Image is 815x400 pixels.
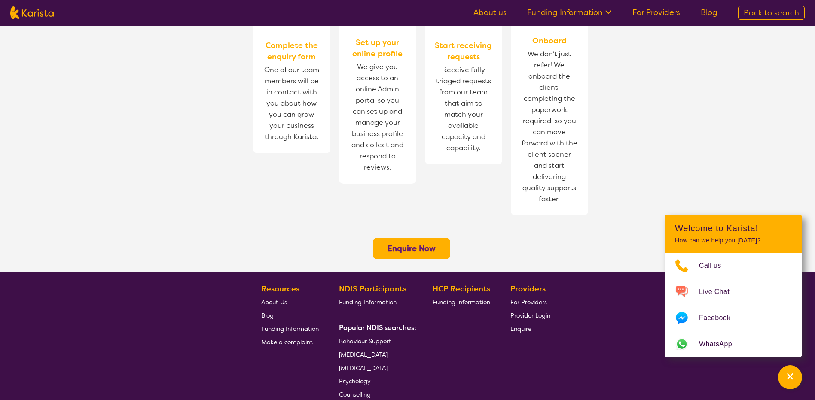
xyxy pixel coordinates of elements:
a: Web link opens in a new tab. [665,331,802,357]
span: Call us [699,259,732,272]
a: Funding Information [433,295,490,309]
span: Funding Information [261,325,319,333]
span: About Us [261,298,287,306]
span: Set up your online profile [348,37,408,59]
a: Make a complaint [261,335,319,348]
span: Receive fully triaged requests from our team that aim to match your available capacity and capabi... [433,62,494,156]
a: Enquire [510,322,550,335]
img: Karista logo [10,6,54,19]
a: Enquire Now [388,243,436,254]
span: Provider Login [510,312,550,319]
a: For Providers [510,295,550,309]
h2: Welcome to Karista! [675,223,792,233]
a: Behaviour Support [339,334,413,348]
a: For Providers [632,7,680,18]
span: For Providers [510,298,547,306]
button: Channel Menu [778,365,802,389]
button: Enquire Now [373,238,450,259]
b: Providers [510,284,546,294]
span: One of our team members will be in contact with you about how you can grow your business through ... [262,62,322,145]
span: Start receiving requests [433,40,494,62]
span: Make a complaint [261,338,313,346]
a: Psychology [339,374,413,388]
span: [MEDICAL_DATA] [339,351,388,358]
span: Behaviour Support [339,337,391,345]
span: Facebook [699,312,741,324]
span: Psychology [339,377,371,385]
span: Counselling [339,391,371,398]
a: About Us [261,295,319,309]
span: Complete the enquiry form [262,40,322,62]
span: Live Chat [699,285,740,298]
span: Funding Information [433,298,490,306]
span: We don't just refer! We onboard the client, completing the paperwork required, so you can move fo... [519,46,580,207]
span: Enquire [510,325,531,333]
span: Blog [261,312,274,319]
b: Popular NDIS searches: [339,323,416,332]
span: WhatsApp [699,338,742,351]
p: How can we help you [DATE]? [675,237,792,244]
a: About us [473,7,507,18]
b: Resources [261,284,299,294]
span: [MEDICAL_DATA] [339,364,388,372]
span: We give you access to an online Admin portal so you can set up and manage your business profile a... [348,59,408,175]
span: Funding Information [339,298,397,306]
div: Channel Menu [665,215,802,357]
a: Provider Login [510,309,550,322]
a: Blog [261,309,319,322]
a: Blog [701,7,717,18]
b: HCP Recipients [433,284,490,294]
a: [MEDICAL_DATA] [339,348,413,361]
b: NDIS Participants [339,284,406,294]
a: Back to search [738,6,805,20]
a: Funding Information [527,7,612,18]
span: Back to search [744,8,799,18]
ul: Choose channel [665,253,802,357]
a: Funding Information [261,322,319,335]
span: Onboard [532,35,567,46]
a: Funding Information [339,295,413,309]
a: [MEDICAL_DATA] [339,361,413,374]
